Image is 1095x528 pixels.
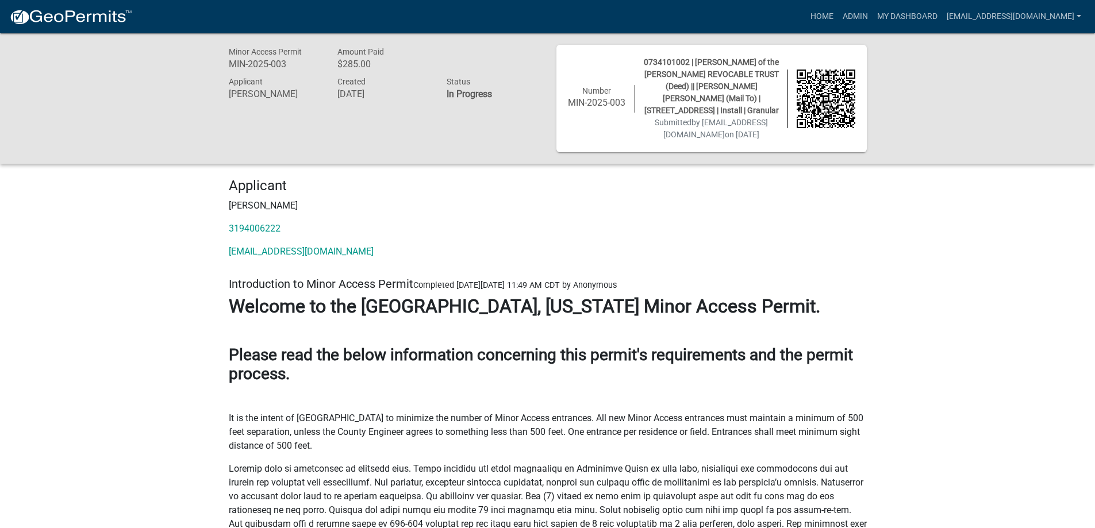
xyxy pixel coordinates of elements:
[873,6,942,28] a: My Dashboard
[797,70,855,128] img: QR code
[806,6,838,28] a: Home
[337,59,429,70] h6: $285.00
[229,88,321,99] h6: [PERSON_NAME]
[229,246,374,257] a: [EMAIL_ADDRESS][DOMAIN_NAME]
[229,223,281,234] a: 3194006222
[229,59,321,70] h6: MIN-2025-003
[582,86,611,95] span: Number
[229,178,867,194] h4: Applicant
[447,88,492,99] strong: In Progress
[413,280,617,290] span: Completed [DATE][DATE] 11:49 AM CDT by Anonymous
[229,199,867,213] p: [PERSON_NAME]
[229,77,263,86] span: Applicant
[229,345,853,384] strong: Please read the below information concerning this permit's requirements and the permit process.
[229,295,820,317] strong: Welcome to the [GEOGRAPHIC_DATA], [US_STATE] Minor Access Permit.
[644,57,779,115] span: 0734101002 | [PERSON_NAME] of the [PERSON_NAME] REVOCABLE TRUST (Deed) || [PERSON_NAME] [PERSON_N...
[447,77,470,86] span: Status
[942,6,1086,28] a: [EMAIL_ADDRESS][DOMAIN_NAME]
[337,77,366,86] span: Created
[229,411,867,453] p: It is the intent of [GEOGRAPHIC_DATA] to minimize the number of Minor Access entrances. All new M...
[337,88,429,99] h6: [DATE]
[229,277,867,291] h5: Introduction to Minor Access Permit
[337,47,384,56] span: Amount Paid
[655,118,768,139] span: Submitted on [DATE]
[229,47,302,56] span: Minor Access Permit
[838,6,873,28] a: Admin
[568,97,627,108] h6: MIN-2025-003
[663,118,768,139] span: by [EMAIL_ADDRESS][DOMAIN_NAME]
